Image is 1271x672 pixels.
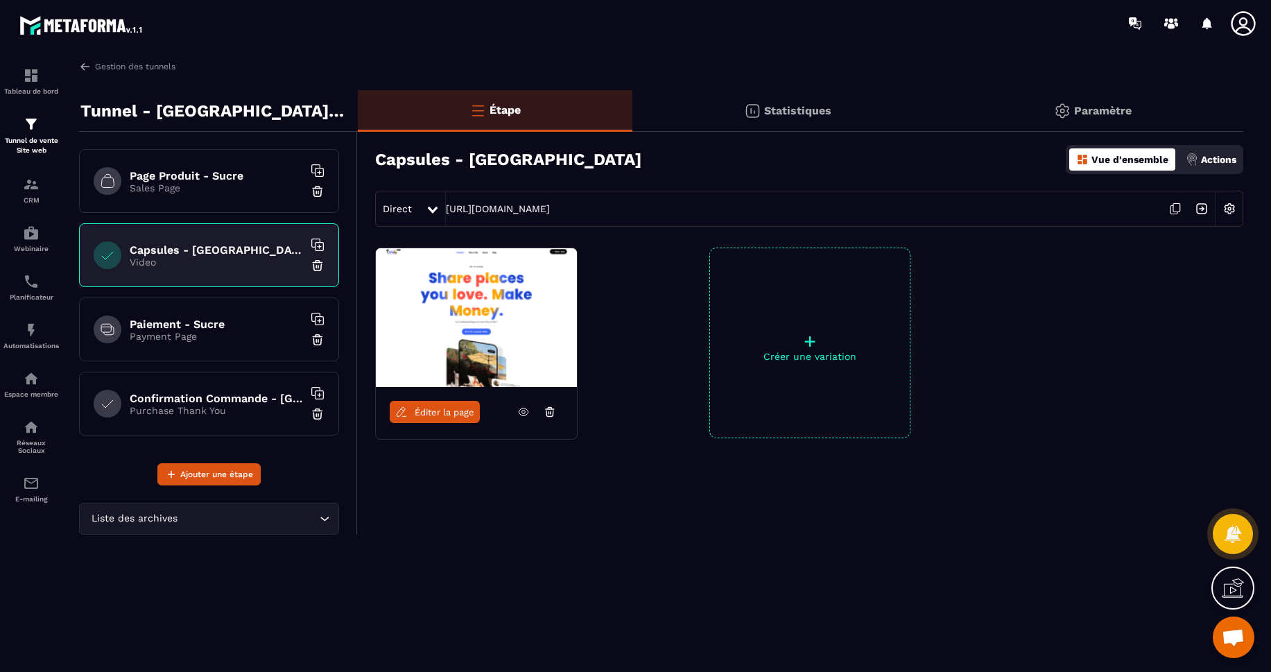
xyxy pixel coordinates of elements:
[3,263,59,311] a: schedulerschedulerPlanificateur
[79,60,175,73] a: Gestion des tunnels
[3,166,59,214] a: formationformationCRM
[3,196,59,204] p: CRM
[311,333,325,347] img: trash
[3,439,59,454] p: Réseaux Sociaux
[23,322,40,338] img: automations
[1074,104,1132,117] p: Paramètre
[3,293,59,301] p: Planificateur
[79,60,92,73] img: arrow
[1216,196,1243,222] img: setting-w.858f3a88.svg
[3,57,59,105] a: formationformationTableau de bord
[3,87,59,95] p: Tableau de bord
[1188,196,1215,222] img: arrow-next.bcc2205e.svg
[3,105,59,166] a: formationformationTunnel de vente Site web
[19,12,144,37] img: logo
[23,225,40,241] img: automations
[1186,153,1198,166] img: actions.d6e523a2.png
[710,351,910,362] p: Créer une variation
[490,103,521,117] p: Étape
[180,511,316,526] input: Search for option
[383,203,412,214] span: Direct
[130,405,303,416] p: Purchase Thank You
[3,311,59,360] a: automationsautomationsAutomatisations
[3,390,59,398] p: Espace membre
[1076,153,1089,166] img: dashboard-orange.40269519.svg
[130,243,303,257] h6: Capsules - [GEOGRAPHIC_DATA]
[23,67,40,84] img: formation
[157,463,261,485] button: Ajouter une étape
[23,419,40,436] img: social-network
[1091,154,1168,165] p: Vue d'ensemble
[311,407,325,421] img: trash
[415,407,474,417] span: Éditer la page
[3,465,59,513] a: emailemailE-mailing
[130,318,303,331] h6: Paiement - Sucre
[88,511,180,526] span: Liste des archives
[23,475,40,492] img: email
[1213,617,1254,658] div: Ouvrir le chat
[446,203,550,214] a: [URL][DOMAIN_NAME]
[80,97,347,125] p: Tunnel - [GEOGRAPHIC_DATA] - V2
[469,102,486,119] img: bars-o.4a397970.svg
[23,273,40,290] img: scheduler
[710,331,910,351] p: +
[130,331,303,342] p: Payment Page
[3,360,59,408] a: automationsautomationsEspace membre
[1201,154,1236,165] p: Actions
[130,182,303,193] p: Sales Page
[3,408,59,465] a: social-networksocial-networkRéseaux Sociaux
[130,169,303,182] h6: Page Produit - Sucre
[3,495,59,503] p: E-mailing
[79,503,339,535] div: Search for option
[376,248,577,387] img: image
[1054,103,1071,119] img: setting-gr.5f69749f.svg
[744,103,761,119] img: stats.20deebd0.svg
[23,176,40,193] img: formation
[180,467,253,481] span: Ajouter une étape
[3,342,59,350] p: Automatisations
[390,401,480,423] a: Éditer la page
[3,214,59,263] a: automationsautomationsWebinaire
[3,245,59,252] p: Webinaire
[3,136,59,155] p: Tunnel de vente Site web
[130,392,303,405] h6: Confirmation Commande - [GEOGRAPHIC_DATA]
[130,257,303,268] p: Video
[311,259,325,273] img: trash
[764,104,831,117] p: Statistiques
[375,150,641,169] h3: Capsules - [GEOGRAPHIC_DATA]
[23,116,40,132] img: formation
[311,184,325,198] img: trash
[23,370,40,387] img: automations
